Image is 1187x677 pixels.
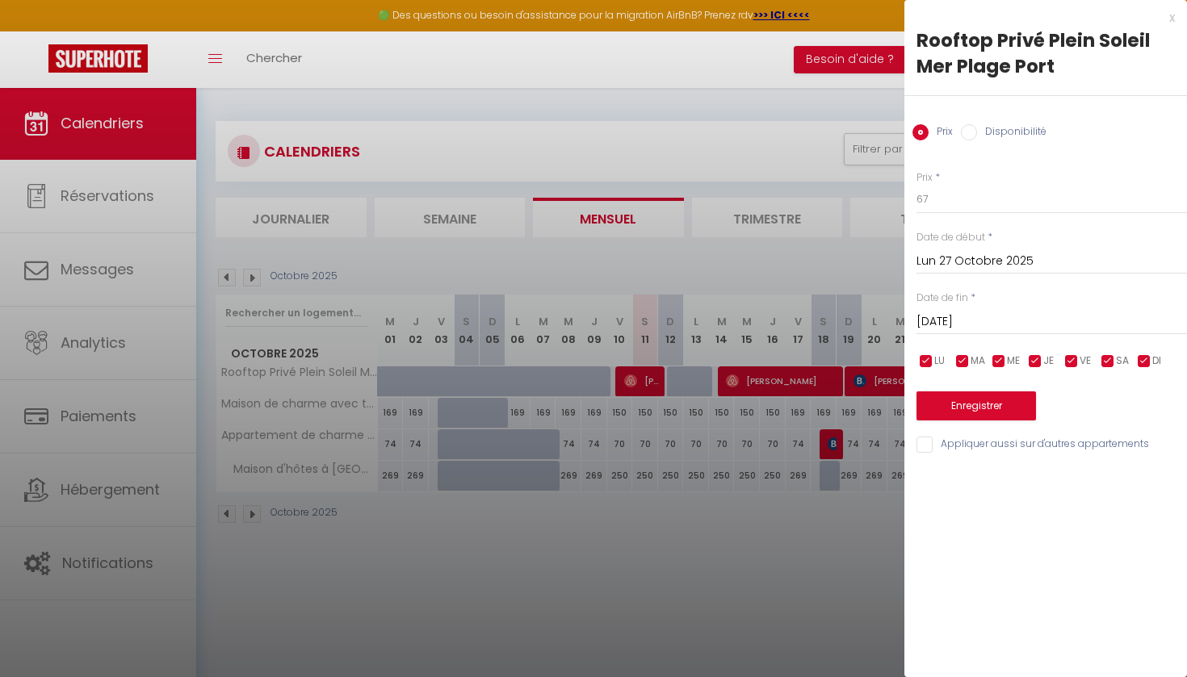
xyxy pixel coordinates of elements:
div: Rooftop Privé Plein Soleil Mer Plage Port [916,27,1175,79]
label: Date de fin [916,290,968,306]
label: Date de début [916,230,985,245]
span: LU [934,353,945,369]
span: JE [1043,353,1054,369]
label: Prix [929,124,953,142]
button: Enregistrer [916,391,1036,420]
label: Prix [916,170,933,186]
span: VE [1080,353,1091,369]
span: ME [1007,353,1020,369]
span: SA [1116,353,1129,369]
span: MA [971,353,985,369]
label: Disponibilité [977,124,1046,142]
div: x [904,8,1175,27]
span: DI [1152,353,1161,369]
